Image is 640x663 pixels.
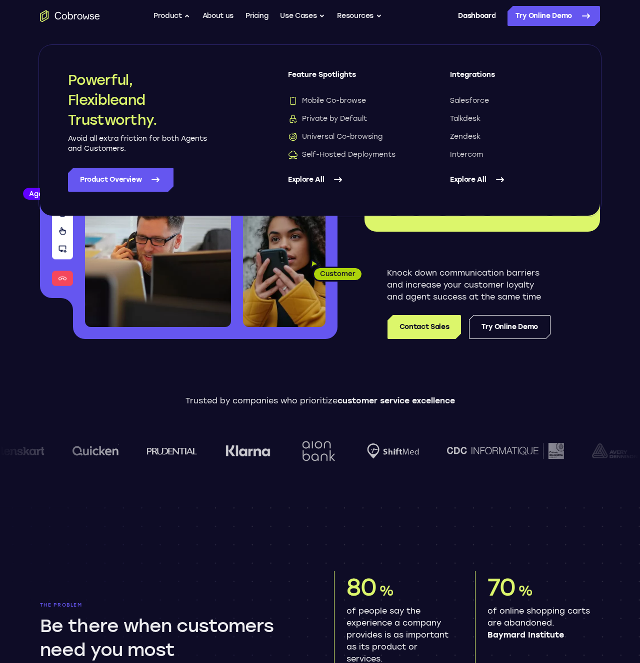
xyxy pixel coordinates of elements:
span: customer service excellence [337,396,455,405]
img: A customer support agent talking on the phone [85,149,231,327]
button: Resources [337,6,382,26]
a: Private by DefaultPrivate by Default [288,114,410,124]
span: Integrations [450,70,572,88]
h2: Powerful, Flexible and Trustworthy. [68,70,208,130]
a: Try Online Demo [507,6,600,26]
img: A customer holding their phone [243,209,325,327]
a: About us [202,6,233,26]
a: Zendesk [450,132,572,142]
a: Salesforce [450,96,572,106]
img: CDC Informatique [438,443,555,458]
span: % [518,582,532,599]
a: Explore All [288,168,410,192]
a: Explore All [450,168,572,192]
img: Aion Bank [290,431,330,471]
span: Universal Co-browsing [288,132,382,142]
span: Zendesk [450,132,480,142]
img: Klarna [217,445,262,457]
a: Intercom [450,150,572,160]
img: prudential [138,447,189,455]
a: Self-Hosted DeploymentsSelf-Hosted Deployments [288,150,410,160]
a: Try Online Demo [469,315,550,339]
button: Product [153,6,190,26]
span: Mobile Co-browse [288,96,366,106]
a: Product Overview [68,168,173,192]
span: 70 [487,573,515,602]
a: Dashboard [458,6,495,26]
a: Pricing [245,6,268,26]
span: Self-Hosted Deployments [288,150,395,160]
p: of online shopping carts are abandoned. [487,605,592,641]
a: Contact Sales [387,315,461,339]
span: Private by Default [288,114,367,124]
img: Private by Default [288,114,298,124]
span: Baymard Institute [487,629,592,641]
img: Mobile Co-browse [288,96,298,106]
span: 80 [346,573,376,602]
p: Avoid all extra friction for both Agents and Customers. [68,134,208,154]
button: Use Cases [280,6,325,26]
span: Talkdesk [450,114,480,124]
span: Feature Spotlights [288,70,410,88]
a: Go to the home page [40,10,100,22]
a: Mobile Co-browseMobile Co-browse [288,96,410,106]
p: Knock down communication barriers and increase your customer loyalty and agent success at the sam... [387,267,550,303]
img: Universal Co-browsing [288,132,298,142]
span: Intercom [450,150,483,160]
span: % [379,582,393,599]
a: Talkdesk [450,114,572,124]
img: Self-Hosted Deployments [288,150,298,160]
img: Shiftmed [358,443,410,459]
span: Salesforce [450,96,489,106]
p: The problem [40,602,306,608]
a: Universal Co-browsingUniversal Co-browsing [288,132,410,142]
h2: Be there when customers need you most [40,614,302,662]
